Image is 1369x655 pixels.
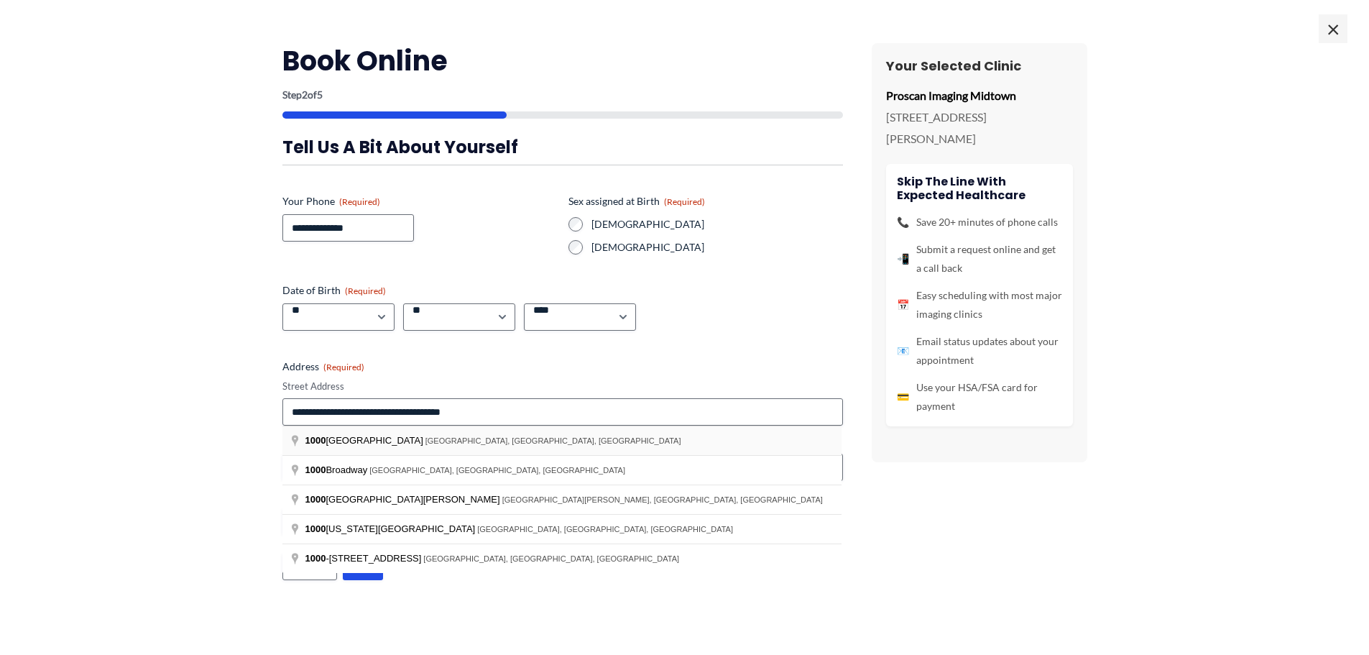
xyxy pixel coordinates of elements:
span: [GEOGRAPHIC_DATA], [GEOGRAPHIC_DATA], [GEOGRAPHIC_DATA] [477,525,733,533]
h4: Skip the line with Expected Healthcare [897,175,1062,202]
h3: Your Selected Clinic [886,58,1073,74]
span: [GEOGRAPHIC_DATA] [305,435,425,446]
li: Use your HSA/FSA card for payment [897,378,1062,416]
p: Step of [282,90,843,100]
span: [GEOGRAPHIC_DATA], [GEOGRAPHIC_DATA], [GEOGRAPHIC_DATA] [423,554,679,563]
label: Your Phone [282,194,557,209]
span: 1000 [305,435,326,446]
span: 1000 [305,494,326,505]
span: × [1319,14,1347,43]
span: 5 [317,88,323,101]
legend: Date of Birth [282,283,386,298]
p: Proscan Imaging Midtown [886,85,1073,106]
label: [DEMOGRAPHIC_DATA] [591,217,843,232]
span: [GEOGRAPHIC_DATA][PERSON_NAME], [GEOGRAPHIC_DATA], [GEOGRAPHIC_DATA] [502,495,823,504]
li: Email status updates about your appointment [897,332,1062,370]
h3: Tell us a bit about yourself [282,136,843,158]
li: Easy scheduling with most major imaging clinics [897,286,1062,324]
span: 📅 [897,296,909,314]
span: 📧 [897,342,909,360]
span: 1000 [305,464,326,475]
span: (Required) [345,285,386,296]
span: 1000 [305,523,326,534]
span: [US_STATE][GEOGRAPHIC_DATA] [305,523,478,534]
span: [GEOGRAPHIC_DATA][PERSON_NAME] [305,494,502,505]
span: 💳 [897,388,909,406]
legend: Sex assigned at Birth [568,194,705,209]
legend: Address [282,359,364,374]
span: 2 [302,88,308,101]
span: 📞 [897,213,909,232]
span: Broadway [305,464,370,475]
span: 1000 [305,553,326,564]
h2: Book Online [282,43,843,78]
span: (Required) [323,362,364,372]
span: [GEOGRAPHIC_DATA], [GEOGRAPHIC_DATA], [GEOGRAPHIC_DATA] [425,436,681,445]
p: [STREET_ADDRESS][PERSON_NAME] [886,106,1073,149]
span: (Required) [664,196,705,207]
span: [GEOGRAPHIC_DATA], [GEOGRAPHIC_DATA], [GEOGRAPHIC_DATA] [369,466,625,475]
span: (Required) [339,196,380,207]
label: [DEMOGRAPHIC_DATA] [591,240,843,255]
span: 📲 [897,249,909,268]
span: -[STREET_ADDRESS] [305,553,424,564]
li: Submit a request online and get a call back [897,240,1062,278]
li: Save 20+ minutes of phone calls [897,213,1062,232]
label: Street Address [282,380,843,393]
